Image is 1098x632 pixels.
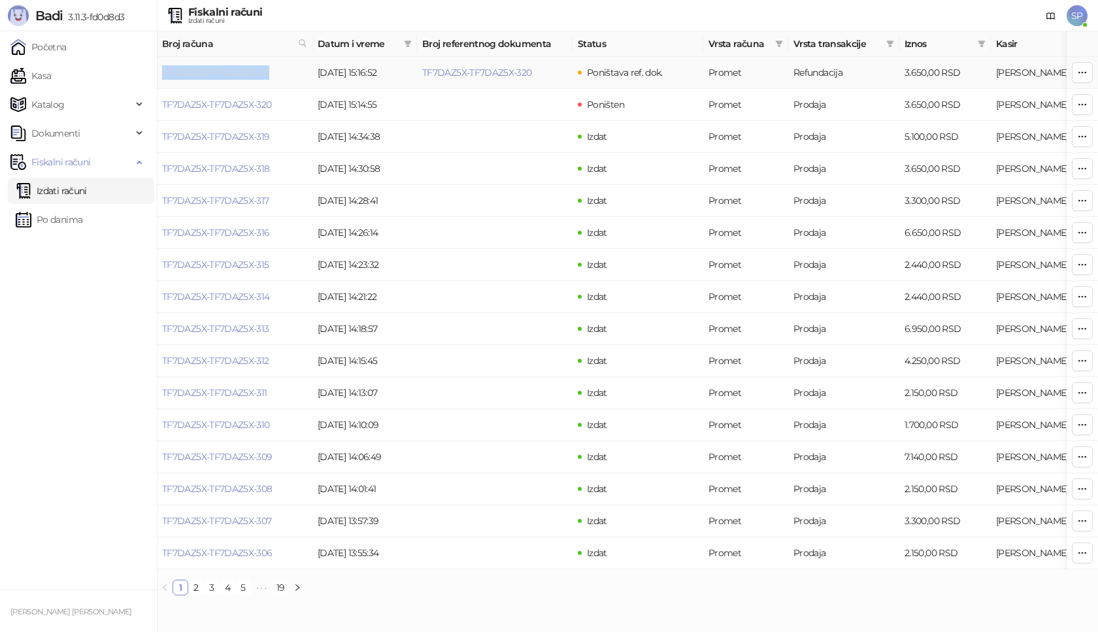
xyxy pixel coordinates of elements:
[788,185,899,217] td: Prodaja
[788,153,899,185] td: Prodaja
[173,580,188,595] li: 1
[157,249,312,281] td: TF7DAZ5X-TF7DAZ5X-315
[703,441,788,473] td: Promet
[318,37,399,51] span: Datum i vreme
[899,345,991,377] td: 4.250,00 RSD
[157,580,173,595] li: Prethodna strana
[899,537,991,569] td: 2.150,00 RSD
[788,409,899,441] td: Prodaja
[162,227,270,239] a: TF7DAZ5X-TF7DAZ5X-316
[162,483,273,495] a: TF7DAZ5X-TF7DAZ5X-308
[10,607,132,616] small: [PERSON_NAME] [PERSON_NAME]
[884,34,897,54] span: filter
[312,441,417,473] td: [DATE] 14:06:49
[708,37,770,51] span: Vrsta računa
[157,377,312,409] td: TF7DAZ5X-TF7DAZ5X-311
[587,227,607,239] span: Izdat
[290,580,305,595] button: right
[788,89,899,121] td: Prodaja
[173,580,188,595] a: 1
[793,37,881,51] span: Vrsta transakcije
[161,584,169,591] span: left
[188,18,262,24] div: Izdati računi
[886,40,894,48] span: filter
[162,451,273,463] a: TF7DAZ5X-TF7DAZ5X-309
[188,580,204,595] li: 2
[157,217,312,249] td: TF7DAZ5X-TF7DAZ5X-316
[204,580,220,595] li: 3
[703,345,788,377] td: Promet
[312,313,417,345] td: [DATE] 14:18:57
[1067,5,1088,26] span: SP
[587,355,607,367] span: Izdat
[899,185,991,217] td: 3.300,00 RSD
[703,281,788,313] td: Promet
[788,537,899,569] td: Prodaja
[703,217,788,249] td: Promet
[587,515,607,527] span: Izdat
[312,249,417,281] td: [DATE] 14:23:32
[703,31,788,57] th: Vrsta računa
[587,131,607,142] span: Izdat
[293,584,301,591] span: right
[312,121,417,153] td: [DATE] 14:34:38
[312,217,417,249] td: [DATE] 14:26:14
[189,580,203,595] a: 2
[775,40,783,48] span: filter
[16,207,82,233] a: Po danima
[273,580,289,595] a: 19
[35,8,63,24] span: Badi
[703,409,788,441] td: Promet
[899,473,991,505] td: 2.150,00 RSD
[587,67,663,78] span: Poništava ref. dok.
[573,31,703,57] th: Status
[157,121,312,153] td: TF7DAZ5X-TF7DAZ5X-319
[703,121,788,153] td: Promet
[788,57,899,89] td: Refundacija
[157,505,312,537] td: TF7DAZ5X-TF7DAZ5X-307
[401,34,414,54] span: filter
[157,57,312,89] td: TF7DAZ5X-TF7DAZ5X-321
[975,34,988,54] span: filter
[788,377,899,409] td: Prodaja
[162,291,270,303] a: TF7DAZ5X-TF7DAZ5X-314
[587,195,607,207] span: Izdat
[587,291,607,303] span: Izdat
[1040,5,1061,26] a: Dokumentacija
[31,149,90,175] span: Fiskalni računi
[703,249,788,281] td: Promet
[251,580,272,595] span: •••
[10,63,51,89] a: Kasa
[251,580,272,595] li: Sledećih 5 Strana
[157,89,312,121] td: TF7DAZ5X-TF7DAZ5X-320
[899,89,991,121] td: 3.650,00 RSD
[162,323,269,335] a: TF7DAZ5X-TF7DAZ5X-313
[587,387,607,399] span: Izdat
[587,323,607,335] span: Izdat
[312,281,417,313] td: [DATE] 14:21:22
[978,40,986,48] span: filter
[157,281,312,313] td: TF7DAZ5X-TF7DAZ5X-314
[312,377,417,409] td: [DATE] 14:13:07
[162,131,270,142] a: TF7DAZ5X-TF7DAZ5X-319
[162,163,270,175] a: TF7DAZ5X-TF7DAZ5X-318
[788,313,899,345] td: Prodaja
[899,505,991,537] td: 3.300,00 RSD
[312,409,417,441] td: [DATE] 14:10:09
[905,37,973,51] span: Iznos
[404,40,412,48] span: filter
[788,505,899,537] td: Prodaja
[788,473,899,505] td: Prodaja
[312,345,417,377] td: [DATE] 14:15:45
[157,153,312,185] td: TF7DAZ5X-TF7DAZ5X-318
[205,580,219,595] a: 3
[788,249,899,281] td: Prodaja
[162,195,269,207] a: TF7DAZ5X-TF7DAZ5X-317
[235,580,251,595] li: 5
[587,419,607,431] span: Izdat
[8,5,29,26] img: Logo
[703,377,788,409] td: Promet
[703,153,788,185] td: Promet
[788,281,899,313] td: Prodaja
[236,580,250,595] a: 5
